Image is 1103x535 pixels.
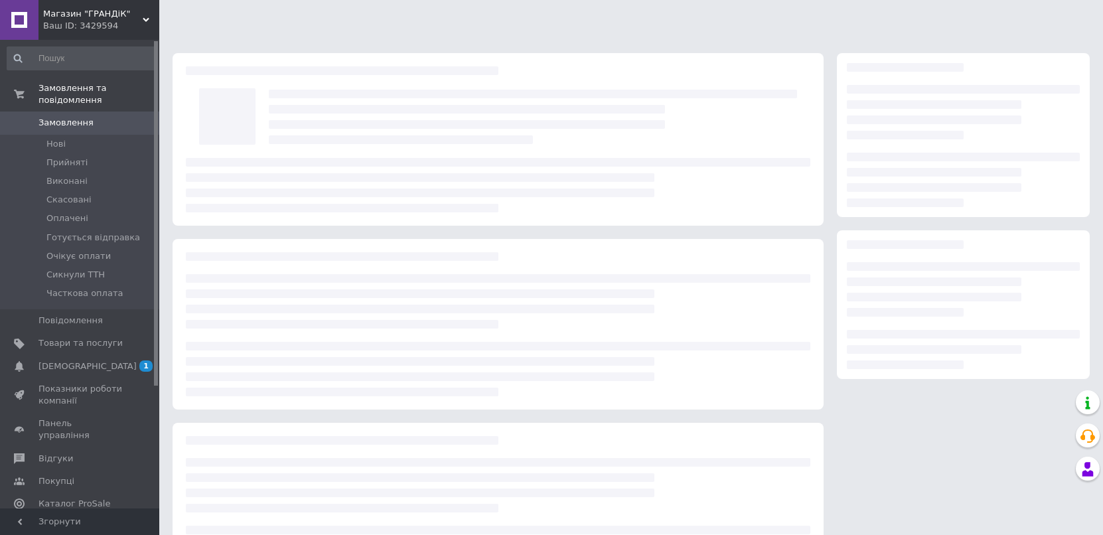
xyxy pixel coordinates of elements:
[43,20,159,32] div: Ваш ID: 3429594
[43,8,143,20] span: Магазин "ГРАНДіК"
[38,82,159,106] span: Замовлення та повідомлення
[46,287,123,299] span: Часткова оплата
[38,360,137,372] span: [DEMOGRAPHIC_DATA]
[7,46,156,70] input: Пошук
[46,194,92,206] span: Скасовані
[46,157,88,169] span: Прийняті
[38,117,94,129] span: Замовлення
[38,383,123,407] span: Показники роботи компанії
[46,138,66,150] span: Нові
[46,212,88,224] span: Оплачені
[38,315,103,327] span: Повідомлення
[38,453,73,465] span: Відгуки
[38,498,110,510] span: Каталог ProSale
[38,337,123,349] span: Товари та послуги
[46,250,111,262] span: Очікує оплати
[46,269,105,281] span: Сикнули ТТН
[38,475,74,487] span: Покупці
[38,418,123,441] span: Панель управління
[46,232,140,244] span: Готується відправка
[46,175,88,187] span: Виконані
[139,360,153,372] span: 1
